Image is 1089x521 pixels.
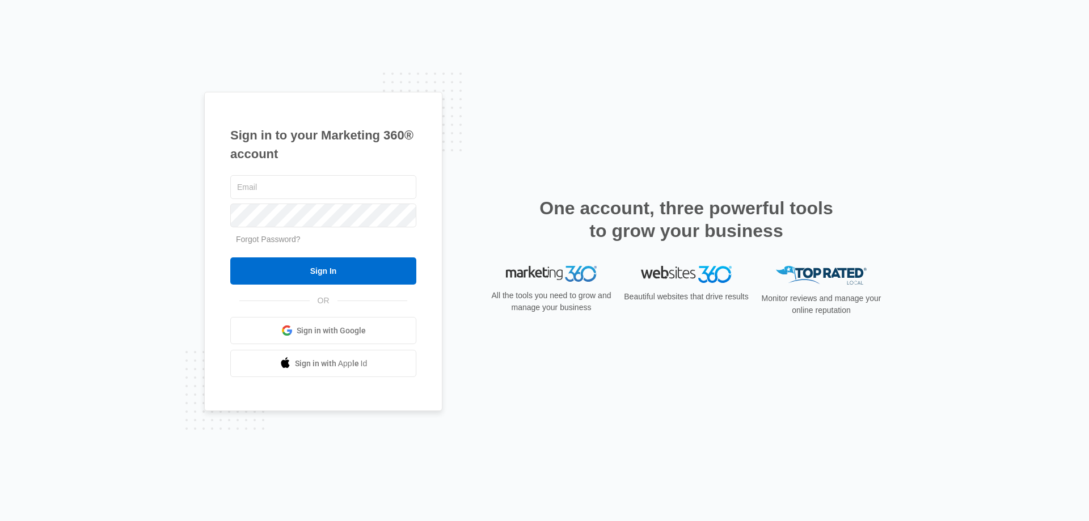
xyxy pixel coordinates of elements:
[310,295,337,307] span: OR
[230,175,416,199] input: Email
[776,266,867,285] img: Top Rated Local
[758,293,885,316] p: Monitor reviews and manage your online reputation
[295,358,368,370] span: Sign in with Apple Id
[230,126,416,163] h1: Sign in to your Marketing 360® account
[641,266,732,282] img: Websites 360
[230,257,416,285] input: Sign In
[488,290,615,314] p: All the tools you need to grow and manage your business
[536,197,837,242] h2: One account, three powerful tools to grow your business
[506,266,597,282] img: Marketing 360
[297,325,366,337] span: Sign in with Google
[230,317,416,344] a: Sign in with Google
[236,235,301,244] a: Forgot Password?
[623,291,750,303] p: Beautiful websites that drive results
[230,350,416,377] a: Sign in with Apple Id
